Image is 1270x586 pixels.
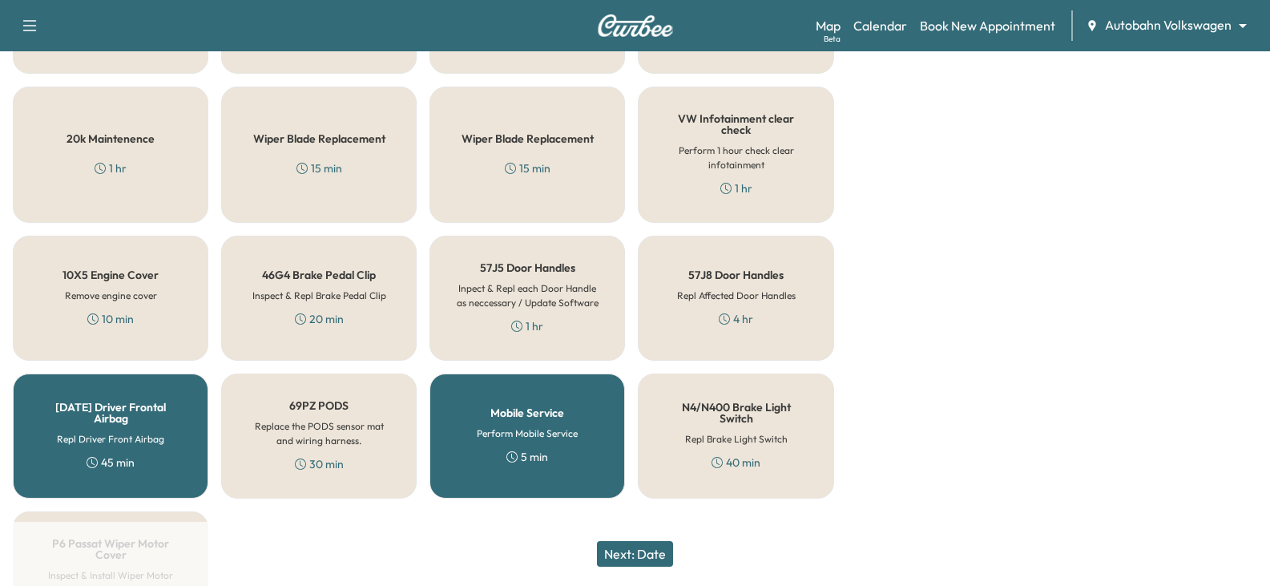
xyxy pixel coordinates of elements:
div: 20 min [295,311,344,327]
h5: 69PZ PODS [289,400,349,411]
h5: 46G4 Brake Pedal Clip [262,269,376,281]
h6: Repl Affected Door Handles [677,289,796,303]
a: MapBeta [816,16,841,35]
div: 10 min [87,311,134,327]
div: 4 hr [719,311,753,327]
h6: Replace the PODS sensor mat and wiring harness. [248,419,390,448]
h6: Perform Mobile Service [477,426,578,441]
h5: 57J5 Door Handles [480,262,575,273]
img: Curbee Logo [597,14,674,37]
h5: N4/N400 Brake Light Switch [664,402,807,424]
div: 45 min [87,455,135,471]
h5: 20k Maintenence [67,133,155,144]
div: 40 min [712,455,760,471]
div: Beta [824,33,841,45]
h5: 10X5 Engine Cover [62,269,159,281]
div: 15 min [505,160,550,176]
div: 1 hr [511,318,543,334]
h6: Inspect & Repl Brake Pedal Clip [252,289,386,303]
div: 15 min [296,160,342,176]
h6: Repl Brake Light Switch [685,432,788,447]
div: 1 hr [720,180,752,196]
h5: 57J8 Door Handles [688,269,784,281]
div: 1 hr [95,160,127,176]
h5: VW Infotainment clear check [664,113,807,135]
div: 30 min [295,456,344,472]
h5: [DATE] Driver Frontal Airbag [39,402,182,424]
div: 5 min [506,449,548,465]
a: Book New Appointment [920,16,1055,35]
a: Calendar [853,16,907,35]
h6: Inpect & Repl each Door Handle as neccessary / Update Software [456,281,599,310]
h6: Repl Driver Front Airbag [57,432,164,447]
h5: Wiper Blade Replacement [462,133,594,144]
h6: Perform 1 hour check clear infotainment [664,143,807,172]
h6: Remove engine cover [65,289,157,303]
h5: Wiper Blade Replacement [253,133,385,144]
button: Next: Date [597,541,673,567]
span: Autobahn Volkswagen [1105,16,1232,34]
h5: Mobile Service [490,407,564,418]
